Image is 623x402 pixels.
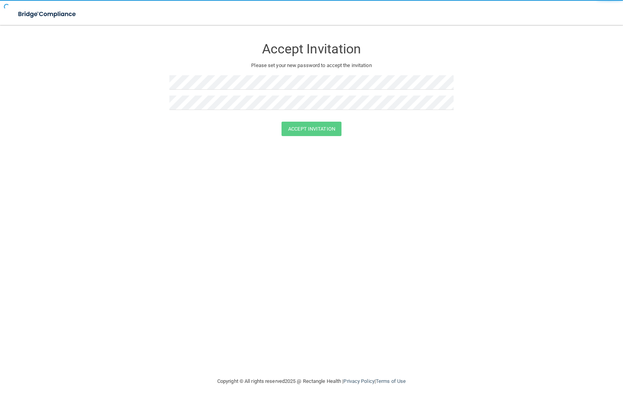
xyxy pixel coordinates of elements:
h3: Accept Invitation [169,42,454,56]
p: Please set your new password to accept the invitation [175,61,448,70]
img: bridge_compliance_login_screen.278c3ca4.svg [12,6,83,22]
a: Privacy Policy [343,378,374,384]
div: Copyright © All rights reserved 2025 @ Rectangle Health | | [169,369,454,394]
a: Terms of Use [376,378,406,384]
button: Accept Invitation [282,122,341,136]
